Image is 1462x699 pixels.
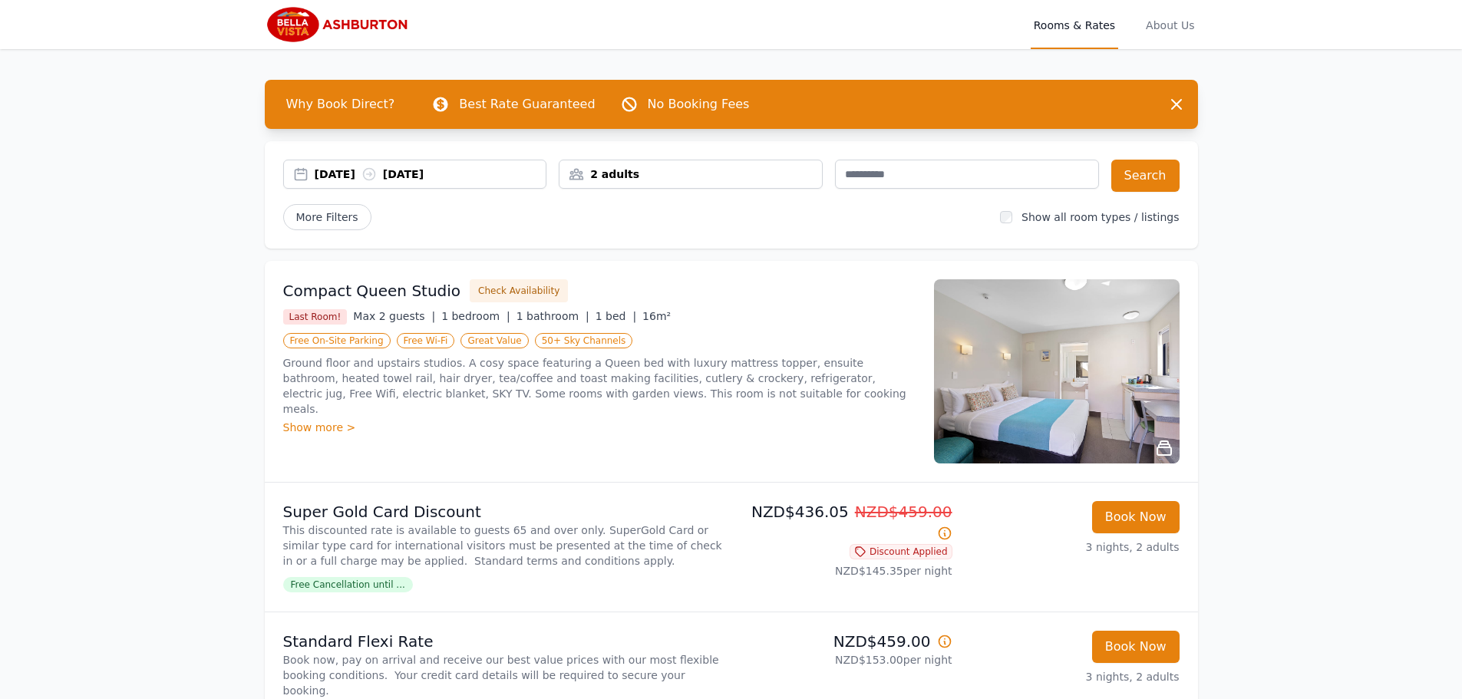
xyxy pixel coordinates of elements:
span: Discount Applied [850,544,952,559]
p: NZD$145.35 per night [738,563,952,579]
span: Max 2 guests | [353,310,435,322]
p: Standard Flexi Rate [283,631,725,652]
p: NZD$153.00 per night [738,652,952,668]
span: Free On-Site Parking [283,333,391,348]
p: 3 nights, 2 adults [965,669,1180,684]
span: Why Book Direct? [274,89,408,120]
p: Book now, pay on arrival and receive our best value prices with our most flexible booking conditi... [283,652,725,698]
span: Free Cancellation until ... [283,577,413,592]
button: Check Availability [470,279,568,302]
span: More Filters [283,204,371,230]
div: 2 adults [559,167,822,182]
p: 3 nights, 2 adults [965,539,1180,555]
span: 16m² [642,310,671,322]
img: Bella Vista Ashburton [265,6,413,43]
span: Free Wi-Fi [397,333,455,348]
div: Show more > [283,420,916,435]
p: No Booking Fees [648,95,750,114]
p: Best Rate Guaranteed [459,95,595,114]
button: Book Now [1092,501,1180,533]
span: 1 bedroom | [441,310,510,322]
span: 1 bathroom | [516,310,589,322]
p: This discounted rate is available to guests 65 and over only. SuperGold Card or similar type card... [283,523,725,569]
button: Book Now [1092,631,1180,663]
span: Last Room! [283,309,348,325]
p: NZD$459.00 [738,631,952,652]
span: 1 bed | [596,310,636,322]
p: Ground floor and upstairs studios. A cosy space featuring a Queen bed with luxury mattress topper... [283,355,916,417]
span: 50+ Sky Channels [535,333,633,348]
p: NZD$436.05 [738,501,952,544]
button: Search [1111,160,1180,192]
h3: Compact Queen Studio [283,280,461,302]
span: Great Value [460,333,528,348]
div: [DATE] [DATE] [315,167,546,182]
p: Super Gold Card Discount [283,501,725,523]
span: NZD$459.00 [855,503,952,521]
label: Show all room types / listings [1021,211,1179,223]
